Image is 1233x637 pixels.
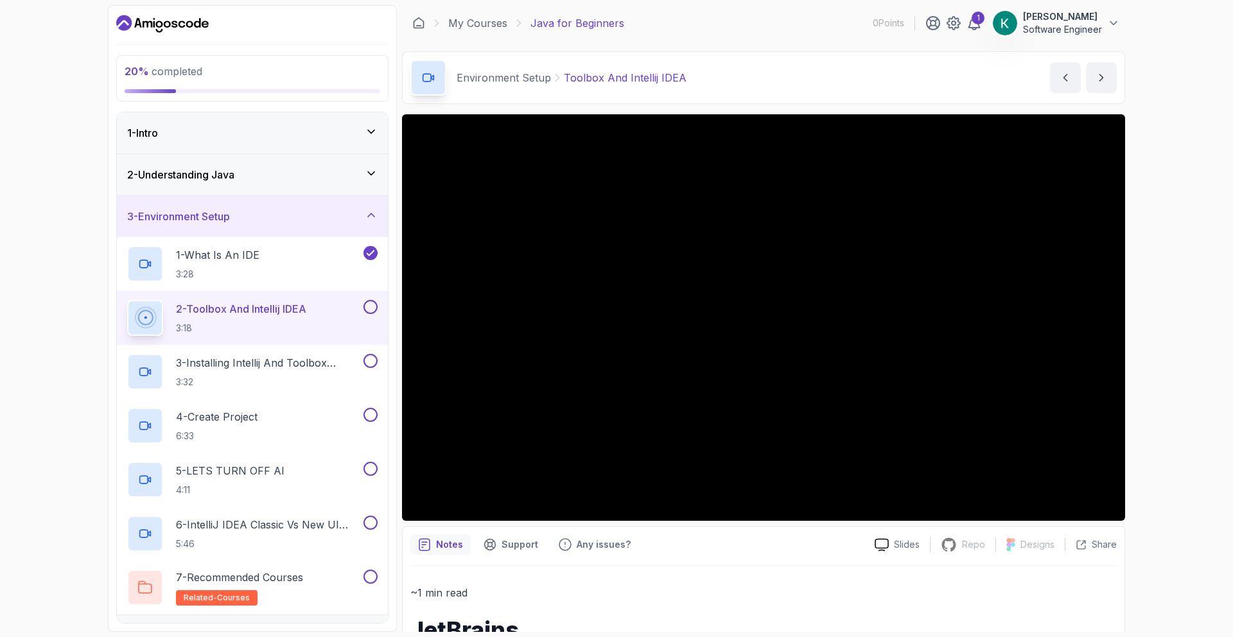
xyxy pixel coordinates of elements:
button: Support button [476,534,546,555]
button: 6-IntelliJ IDEA Classic Vs New UI (User Interface)5:46 [127,516,378,552]
p: Support [502,538,538,551]
a: My Courses [448,15,507,31]
img: user profile image [993,11,1017,35]
p: Any issues? [577,538,631,551]
button: 4-Create Project6:33 [127,408,378,444]
p: 4 - Create Project [176,409,258,424]
button: 7-Recommended Coursesrelated-courses [127,570,378,606]
p: 6 - IntelliJ IDEA Classic Vs New UI (User Interface) [176,517,361,532]
p: 3:28 [176,268,259,281]
span: related-courses [184,593,250,603]
a: 1 [966,15,982,31]
button: 1-Intro [117,112,388,153]
p: Environment Setup [457,70,551,85]
p: ~1 min read [410,584,1117,602]
button: next content [1086,62,1117,93]
a: Dashboard [116,13,209,34]
a: Dashboard [412,17,425,30]
p: [PERSON_NAME] [1023,10,1102,23]
button: Feedback button [551,534,638,555]
p: 4:11 [176,484,284,496]
p: Designs [1020,538,1054,551]
p: 3 - Installing Intellij And Toolbox Configuration [176,355,361,371]
p: 3:18 [176,322,306,335]
button: notes button [410,534,471,555]
button: previous content [1050,62,1081,93]
p: Notes [436,538,463,551]
p: Share [1092,538,1117,551]
p: 7 - Recommended Courses [176,570,303,585]
p: 2 - Toolbox And Intellij IDEA [176,301,306,317]
p: Repo [962,538,985,551]
button: 1-What Is An IDE3:28 [127,246,378,282]
p: 1 - What Is An IDE [176,247,259,263]
p: Software Engineer [1023,23,1102,36]
h3: 2 - Understanding Java [127,167,234,182]
button: 2-Understanding Java [117,154,388,195]
p: Java for Beginners [530,15,624,31]
p: Toolbox And Intellij IDEA [564,70,686,85]
p: 6:33 [176,430,258,442]
button: 2-Toolbox And Intellij IDEA3:18 [127,300,378,336]
h3: 3 - Environment Setup [127,209,230,224]
h3: 1 - Intro [127,125,158,141]
iframe: 2 - Toolbox and Intellij [402,114,1125,521]
p: 5 - LETS TURN OFF AI [176,463,284,478]
span: completed [125,65,202,78]
p: 5:46 [176,537,361,550]
button: Share [1065,538,1117,551]
p: 0 Points [873,17,904,30]
a: Slides [864,538,930,552]
button: 3-Installing Intellij And Toolbox Configuration3:32 [127,354,378,390]
button: 5-LETS TURN OFF AI4:11 [127,462,378,498]
button: 3-Environment Setup [117,196,388,237]
button: user profile image[PERSON_NAME]Software Engineer [992,10,1120,36]
div: 1 [972,12,984,24]
p: Slides [894,538,920,551]
span: 20 % [125,65,149,78]
p: 3:32 [176,376,361,388]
